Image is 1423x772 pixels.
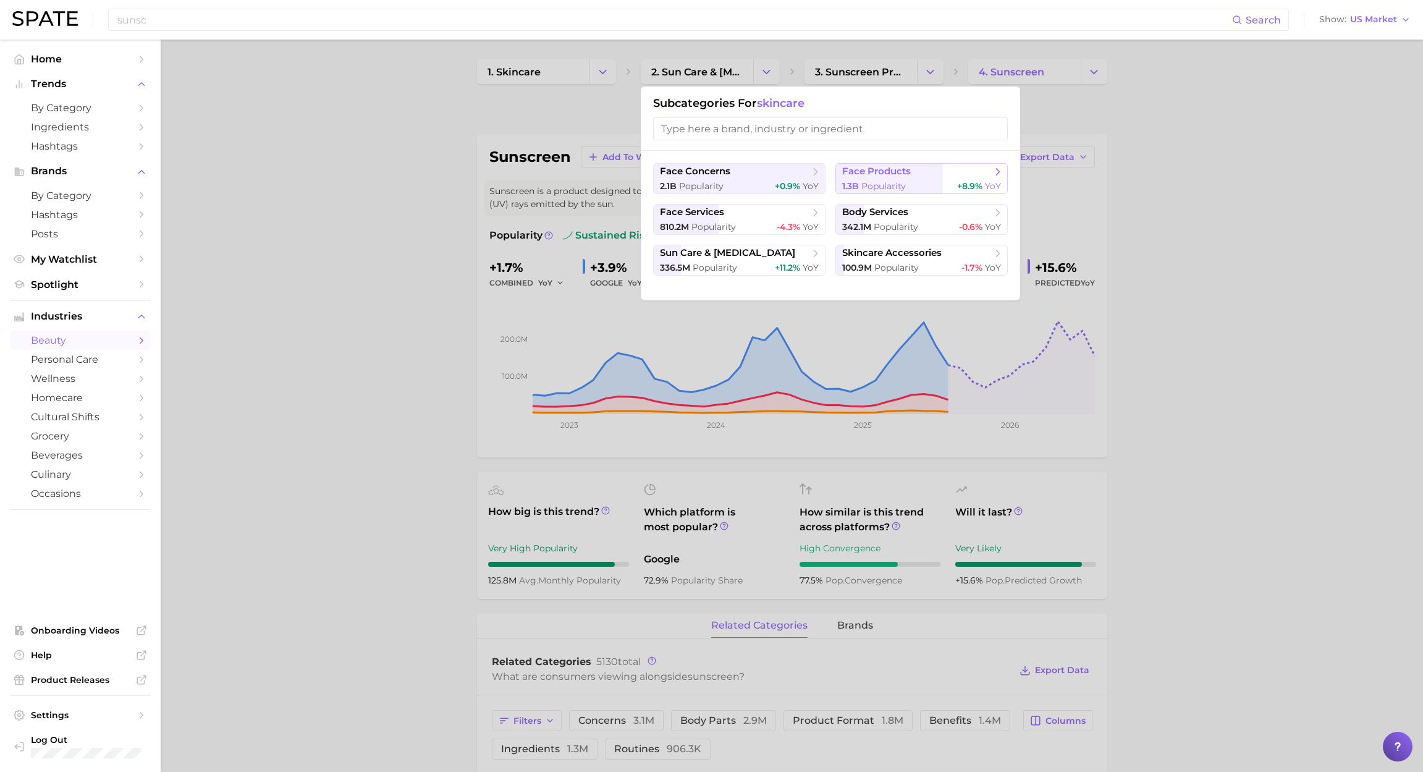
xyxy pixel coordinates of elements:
a: wellness [10,369,151,388]
span: beauty [31,334,130,346]
span: Product Releases [31,674,130,685]
span: 336.5m [660,262,690,273]
a: My Watchlist [10,250,151,269]
span: by Category [31,190,130,201]
span: Popularity [874,221,918,232]
span: face concerns [660,166,730,177]
span: by Category [31,102,130,114]
span: body services [842,206,908,218]
button: body services342.1m Popularity-0.6% YoY [835,204,1008,235]
button: skincare accessories100.9m Popularity-1.7% YoY [835,245,1008,276]
span: +8.9% [957,180,982,192]
span: +0.9% [775,180,800,192]
span: homecare [31,392,130,404]
a: Spotlight [10,275,151,294]
input: Search here for a brand, industry, or ingredient [116,9,1232,30]
a: grocery [10,426,151,446]
a: Help [10,646,151,664]
a: Onboarding Videos [10,621,151,640]
button: Trends [10,75,151,93]
span: 100.9m [842,262,872,273]
span: beverages [31,449,130,461]
span: -0.6% [959,221,982,232]
span: face services [660,206,724,218]
a: personal care [10,350,151,369]
a: beauty [10,331,151,350]
span: Help [31,650,130,661]
span: wellness [31,373,130,384]
img: SPATE [12,11,78,26]
span: Log Out [31,734,141,745]
a: Ingredients [10,117,151,137]
span: -1.7% [961,262,982,273]
span: YoY [803,262,819,273]
span: US Market [1350,16,1397,23]
span: Settings [31,710,130,721]
span: personal care [31,354,130,365]
span: grocery [31,430,130,442]
a: Home [10,49,151,69]
span: Ingredients [31,121,130,133]
span: face products [842,166,911,177]
a: Hashtags [10,137,151,156]
button: ShowUS Market [1316,12,1414,28]
a: occasions [10,484,151,503]
span: +11.2% [775,262,800,273]
a: homecare [10,388,151,407]
button: Brands [10,162,151,180]
span: Popularity [679,180,724,192]
span: skincare accessories [842,247,942,259]
span: skincare [757,96,804,110]
h1: Subcategories for [653,96,1008,110]
a: Product Releases [10,671,151,689]
span: My Watchlist [31,253,130,265]
span: Popularity [691,221,736,232]
a: by Category [10,186,151,205]
a: by Category [10,98,151,117]
span: sun care & [MEDICAL_DATA] [660,247,795,259]
span: cultural shifts [31,411,130,423]
span: Onboarding Videos [31,625,130,636]
span: Popularity [861,180,906,192]
span: culinary [31,469,130,480]
a: Hashtags [10,205,151,224]
a: Posts [10,224,151,244]
button: face concerns2.1b Popularity+0.9% YoY [653,163,826,194]
span: -4.3% [777,221,800,232]
span: 2.1b [660,180,677,192]
a: culinary [10,465,151,484]
span: Home [31,53,130,65]
span: 810.2m [660,221,689,232]
button: sun care & [MEDICAL_DATA]336.5m Popularity+11.2% YoY [653,245,826,276]
span: Brands [31,166,130,177]
span: Show [1319,16,1346,23]
span: Trends [31,78,130,90]
span: Spotlight [31,279,130,291]
span: Industries [31,311,130,322]
a: beverages [10,446,151,465]
span: 1.3b [842,180,859,192]
span: YoY [803,221,819,232]
span: YoY [985,180,1001,192]
span: occasions [31,488,130,499]
button: face services810.2m Popularity-4.3% YoY [653,204,826,235]
span: YoY [985,262,1001,273]
span: Popularity [693,262,737,273]
a: Log out. Currently logged in with e-mail yumi.toki@spate.nyc. [10,731,151,762]
span: Search [1246,14,1281,26]
a: cultural shifts [10,407,151,426]
input: Type here a brand, industry or ingredient [653,117,1008,140]
span: YoY [985,221,1001,232]
a: Settings [10,706,151,724]
span: Hashtags [31,209,130,221]
span: Popularity [874,262,919,273]
span: 342.1m [842,221,871,232]
button: Industries [10,307,151,326]
span: Hashtags [31,140,130,152]
span: Posts [31,228,130,240]
button: face products1.3b Popularity+8.9% YoY [835,163,1008,194]
span: YoY [803,180,819,192]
